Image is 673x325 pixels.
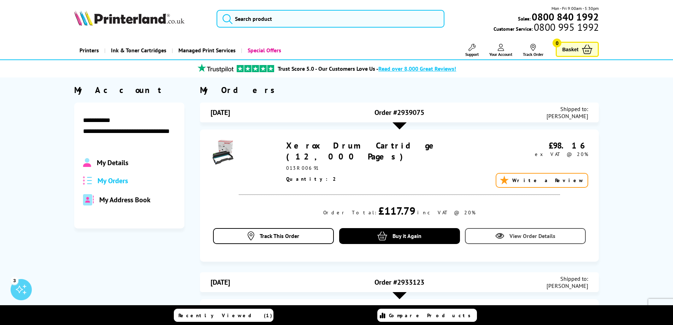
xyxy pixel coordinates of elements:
span: Support [465,52,479,57]
a: Track Order [523,44,543,57]
img: Xerox Drum Cartridge (12,000 Pages) [211,140,235,165]
img: all-order.svg [83,176,92,185]
a: Printers [74,41,104,59]
a: Recently Viewed (1) [174,309,273,322]
span: [DATE] [211,278,230,287]
span: My Details [97,158,128,167]
img: trustpilot rating [237,65,274,72]
div: £98.16 [498,140,589,151]
span: Your Account [489,52,512,57]
div: ex VAT @ 20% [498,151,589,157]
div: Order Total: [323,209,377,216]
a: Your Account [489,44,512,57]
b: 0800 840 1992 [532,10,599,23]
span: Shipped to: [547,105,588,112]
span: Ink & Toner Cartridges [111,41,166,59]
span: Recently Viewed (1) [178,312,272,319]
span: Compare Products [389,312,474,319]
div: 013R00691 [286,165,498,171]
a: Buy it Again [339,228,460,244]
div: My Account [74,85,184,95]
span: [DATE] [211,108,230,117]
span: My Orders [98,176,128,185]
span: Read over 8,000 Great Reviews! [378,65,456,72]
img: trustpilot rating [194,64,237,72]
img: Profile.svg [83,158,91,167]
div: 3 [11,277,18,284]
span: Buy it Again [392,232,421,239]
span: Shipped to: [547,275,588,282]
a: Support [465,44,479,57]
span: [PERSON_NAME] [547,112,588,120]
span: My Address Book [99,195,150,204]
a: Xerox Drum Cartridge (12,000 Pages) [286,140,441,162]
div: £117.79 [378,204,415,217]
a: Special Offers [241,41,287,59]
span: 0800 995 1992 [533,24,599,30]
span: View Order Details [509,232,555,239]
a: Printerland Logo [74,10,208,27]
div: My Orders [200,85,599,95]
span: Order #2939075 [374,108,424,117]
img: address-book-duotone-solid.svg [83,194,94,205]
span: Basket [562,45,578,54]
a: Compare Products [377,309,477,322]
a: Managed Print Services [172,41,241,59]
a: Ink & Toner Cartridges [104,41,172,59]
a: View Order Details [465,228,586,244]
span: Mon - Fri 9:00am - 5:30pm [551,5,599,12]
span: Write a Review [512,177,584,184]
span: [PERSON_NAME] [547,282,588,289]
a: Trust Score 5.0 - Our Customers Love Us -Read over 8,000 Great Reviews! [278,65,456,72]
div: inc VAT @ 20% [417,209,476,216]
a: Write a Review [496,173,588,188]
input: Search product [217,10,444,28]
span: Order #2933123 [374,278,424,287]
span: Track This Order [260,232,299,239]
img: Printerland Logo [74,10,184,26]
span: Customer Service: [494,24,599,32]
span: Sales: [518,15,531,22]
span: Quantity: 2 [286,176,337,182]
span: 0 [553,39,561,47]
a: Track This Order [213,228,334,244]
a: 0800 840 1992 [531,13,599,20]
a: Basket 0 [556,42,599,57]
